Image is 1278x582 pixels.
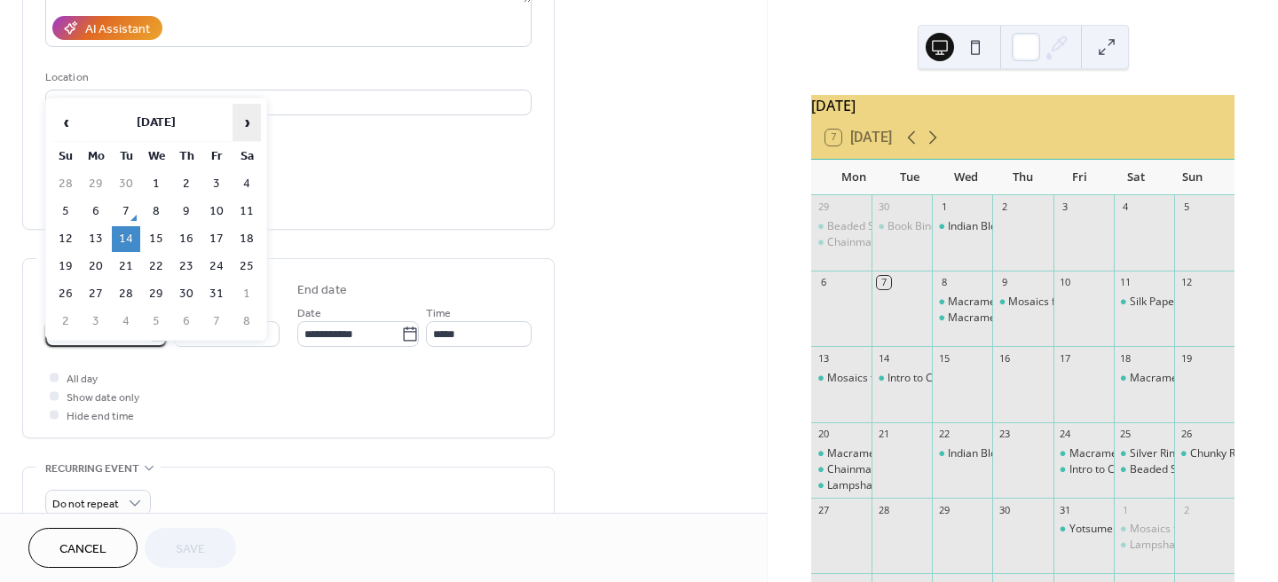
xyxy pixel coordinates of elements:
div: Indian Block Printing [932,219,992,234]
div: 13 [816,351,830,365]
div: 8 [937,276,951,289]
span: Date [297,304,321,323]
td: 10 [202,199,231,224]
td: 25 [233,254,261,279]
div: Macrame Bracelet [1114,371,1174,386]
div: 28 [877,503,890,516]
div: Book Binding - Casebinding [887,219,1022,234]
th: Tu [112,144,140,169]
div: Chainmaille - Helmweave [811,235,872,250]
span: Show date only [67,389,139,407]
div: Mosaics for Beginners [992,295,1053,310]
div: Macrame Bracelet [948,295,1040,310]
span: › [233,105,260,140]
div: Macrame Christmas Decorations [948,311,1112,326]
div: Intro to Candle Making [872,371,932,386]
td: 31 [202,281,231,307]
div: 1 [1119,503,1132,516]
div: 29 [816,201,830,214]
div: 30 [877,201,890,214]
div: 25 [1119,428,1132,441]
td: 5 [142,309,170,334]
div: 5 [1179,201,1193,214]
div: Yotsume Toji - Japanese Stab Binding [1053,522,1114,537]
div: Intro to Candle Making [1053,462,1114,477]
div: [DATE] [811,95,1235,116]
div: Mosaics for Beginners [827,371,938,386]
div: Fri [1051,160,1108,195]
div: 20 [816,428,830,441]
div: 31 [1059,503,1072,516]
div: Macrame Plant Hanger [811,446,872,461]
div: Mosaics for Beginners [1114,522,1174,537]
div: 2 [998,201,1011,214]
td: 21 [112,254,140,279]
th: Su [51,144,80,169]
div: 29 [937,503,951,516]
div: Thu [995,160,1052,195]
td: 28 [51,171,80,197]
div: 18 [1119,351,1132,365]
div: 12 [1179,276,1193,289]
div: 21 [877,428,890,441]
td: 11 [233,199,261,224]
div: Mon [825,160,882,195]
td: 26 [51,281,80,307]
div: Tue [882,160,939,195]
th: Th [172,144,201,169]
div: 30 [998,503,1011,516]
th: Mo [82,144,110,169]
td: 8 [142,199,170,224]
div: Chainmaille - Helmweave [827,235,953,250]
div: Beaded Snowflake [1114,462,1174,477]
div: Lampshade Making [811,478,872,493]
td: 2 [172,171,201,197]
button: AI Assistant [52,16,162,40]
div: Intro to Candle Making [887,371,999,386]
td: 22 [142,254,170,279]
div: Book Binding - Casebinding [872,219,932,234]
th: [DATE] [82,104,231,142]
div: 14 [877,351,890,365]
div: Mosaics for Beginners [1130,522,1241,537]
td: 3 [202,171,231,197]
td: 28 [112,281,140,307]
div: Beaded Snowflake [811,219,872,234]
div: Beaded Snowflake [1130,462,1221,477]
td: 2 [51,309,80,334]
td: 4 [112,309,140,334]
th: Sa [233,144,261,169]
td: 20 [82,254,110,279]
div: AI Assistant [85,20,150,39]
div: Indian Block Printing [948,446,1048,461]
div: Macrame Bracelet [1130,371,1222,386]
div: 24 [1059,428,1072,441]
span: Cancel [59,540,106,559]
span: Recurring event [45,460,139,478]
td: 18 [233,226,261,252]
td: 17 [202,226,231,252]
div: 19 [1179,351,1193,365]
div: 15 [937,351,951,365]
td: 1 [233,281,261,307]
div: Yotsume Toji - Japanese Stab Binding [1069,522,1252,537]
td: 5 [51,199,80,224]
span: All day [67,370,98,389]
div: Chainmaille - Helmweave [827,462,953,477]
span: ‹ [52,105,79,140]
div: Mosaics for Beginners [811,371,872,386]
div: Macrame Pumpkin [1053,446,1114,461]
div: 7 [877,276,890,289]
span: Do not repeat [52,494,119,515]
div: Chunky Rope Necklace [1174,446,1235,461]
td: 15 [142,226,170,252]
div: Sat [1108,160,1164,195]
div: Macrame Pumpkin [1069,446,1163,461]
div: 17 [1059,351,1072,365]
td: 7 [202,309,231,334]
button: Cancel [28,528,138,568]
div: Indian Block Printing [948,219,1048,234]
span: Time [426,304,451,323]
div: Lampshade Making [1114,538,1174,553]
